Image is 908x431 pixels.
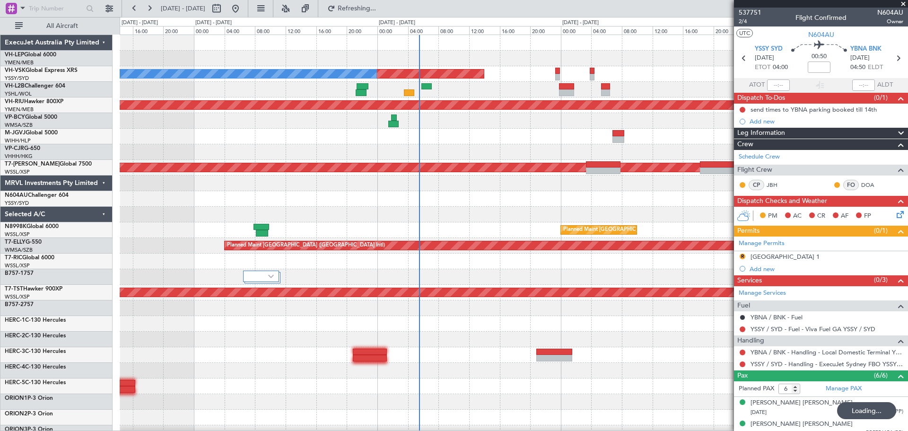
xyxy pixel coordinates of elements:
[850,44,882,54] span: YBNA BNK
[737,335,764,346] span: Handling
[5,161,60,167] span: T7-[PERSON_NAME]
[750,117,903,125] div: Add new
[5,99,24,105] span: VH-RIU
[5,193,69,198] a: N604AUChallenger 604
[837,402,896,419] div: Loading...
[379,19,415,27] div: [DATE] - [DATE]
[841,211,848,221] span: AF
[5,380,66,386] a: HERC-5C-130 Hercules
[750,265,903,273] div: Add new
[874,93,888,103] span: (0/1)
[5,317,66,323] a: HERC-1C-130 Hercules
[5,168,30,176] a: WSSL/XSP
[5,106,34,113] a: YMEN/MEB
[817,211,825,221] span: CR
[5,271,34,276] a: B757-1757
[737,128,785,139] span: Leg Information
[408,26,439,35] div: 04:00
[5,380,25,386] span: HERC-5
[163,26,194,35] div: 20:00
[740,254,745,259] button: R
[29,1,83,16] input: Trip Number
[5,224,59,229] a: N8998KGlobal 6000
[5,130,26,136] span: M-JGVJ
[751,360,903,368] a: YSSY / SYD - Handling - ExecuJet Sydney FBO YSSY / SYD
[337,5,377,12] span: Refreshing...
[5,255,22,261] span: T7-RIC
[739,239,785,248] a: Manage Permits
[861,181,882,189] a: DOA
[751,253,820,261] div: [GEOGRAPHIC_DATA] 1
[5,396,27,401] span: ORION1
[25,23,100,29] span: All Aircraft
[316,26,347,35] div: 16:00
[749,80,765,90] span: ATOT
[737,275,762,286] span: Services
[751,313,803,321] a: YBNA / BNK - Fuel
[751,325,875,333] a: YSSY / SYD - Fuel - Viva Fuel GA YSSY / SYD
[5,122,33,129] a: WMSA/SZB
[286,26,316,35] div: 12:00
[767,181,788,189] a: JBH
[5,224,26,229] span: N8998K
[843,180,859,190] div: FO
[874,226,888,236] span: (0/1)
[438,26,469,35] div: 08:00
[530,26,561,35] div: 20:00
[5,349,66,354] a: HERC-3C-130 Hercules
[683,26,714,35] div: 16:00
[5,200,29,207] a: YSSY/SYD
[561,26,592,35] div: 00:00
[5,68,26,73] span: VH-VSK
[736,29,753,37] button: UTC
[5,262,30,269] a: WSSL/XSP
[5,396,53,401] a: ORION1P-3 Orion
[737,300,750,311] span: Fuel
[225,26,255,35] div: 04:00
[877,8,903,18] span: N604AU
[755,44,783,54] span: YSSY SYD
[5,146,40,151] a: VP-CJRG-650
[768,211,777,221] span: PM
[751,106,877,114] div: send times to YBNA parking booked till 14th
[5,411,27,417] span: ORION2
[795,13,847,23] div: Flight Confirmed
[751,420,853,429] div: [PERSON_NAME] [PERSON_NAME]
[161,4,205,13] span: [DATE] - [DATE]
[122,19,158,27] div: [DATE] - [DATE]
[195,19,232,27] div: [DATE] - [DATE]
[622,26,653,35] div: 08:00
[562,19,599,27] div: [DATE] - [DATE]
[563,223,674,237] div: Planned Maint [GEOGRAPHIC_DATA] (Seletar)
[749,180,764,190] div: CP
[5,333,25,339] span: HERC-2
[5,146,24,151] span: VP-CJR
[877,80,893,90] span: ALDT
[5,293,30,300] a: WSSL/XSP
[767,79,790,91] input: --:--
[653,26,683,35] div: 12:00
[5,161,92,167] a: T7-[PERSON_NAME]Global 7500
[5,246,33,254] a: WMSA/SZB
[5,114,25,120] span: VP-BCY
[500,26,531,35] div: 16:00
[812,52,827,62] span: 00:50
[5,271,24,276] span: B757-1
[5,255,54,261] a: T7-RICGlobal 6000
[5,83,25,89] span: VH-L2B
[5,99,63,105] a: VH-RIUHawker 800XP
[5,193,28,198] span: N604AU
[826,384,862,394] a: Manage PAX
[850,63,865,72] span: 04:50
[5,286,23,292] span: T7-TST
[793,211,802,221] span: AC
[737,139,753,150] span: Crew
[751,348,903,356] a: YBNA / BNK - Handling - Local Domestic Terminal YBNA / BNK
[5,75,29,82] a: YSSY/SYD
[5,137,31,144] a: WIHH/HLP
[737,370,748,381] span: Pax
[133,26,164,35] div: 16:00
[5,52,24,58] span: VH-LEP
[5,317,25,323] span: HERC-1
[5,52,56,58] a: VH-LEPGlobal 6000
